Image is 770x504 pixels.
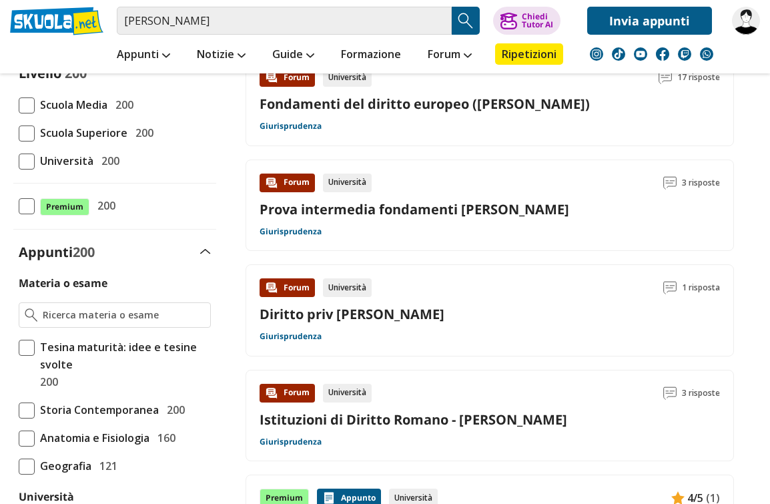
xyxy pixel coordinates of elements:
[700,47,713,61] img: WhatsApp
[265,71,278,84] img: Forum contenuto
[19,276,107,290] label: Materia o esame
[323,384,372,403] div: Università
[117,7,452,35] input: Cerca appunti, riassunti o versioni
[677,68,720,87] span: 17 risposte
[659,71,672,84] img: Commenti lettura
[424,43,475,67] a: Forum
[522,13,553,29] div: Chiedi Tutor AI
[35,373,58,391] span: 200
[130,124,153,142] span: 200
[260,305,444,323] a: Diritto priv [PERSON_NAME]
[682,278,720,297] span: 1 risposta
[260,95,590,113] a: Fondamenti del diritto europeo ([PERSON_NAME])
[19,243,95,261] label: Appunti
[19,489,74,504] label: Università
[35,96,107,113] span: Scuola Media
[260,174,315,192] div: Forum
[656,47,669,61] img: facebook
[260,200,569,218] a: Prova intermedia fondamenti [PERSON_NAME]
[260,384,315,403] div: Forum
[682,384,720,403] span: 3 risposte
[194,43,249,67] a: Notizie
[456,11,476,31] img: Cerca appunti, riassunti o versioni
[40,198,89,216] span: Premium
[265,387,278,400] img: Forum contenuto
[663,387,677,400] img: Commenti lettura
[94,457,117,475] span: 121
[25,308,37,322] img: Ricerca materia o esame
[452,7,480,35] button: Search Button
[73,243,95,261] span: 200
[612,47,625,61] img: tiktok
[113,43,173,67] a: Appunti
[161,401,185,419] span: 200
[265,281,278,294] img: Forum contenuto
[260,331,322,342] a: Giurisprudenza
[260,437,322,447] a: Giurisprudenza
[590,47,603,61] img: instagram
[35,401,159,419] span: Storia Contemporanea
[260,226,322,237] a: Giurisprudenza
[260,411,567,429] a: Istituzioni di Diritto Romano - [PERSON_NAME]
[587,7,712,35] a: Invia appunti
[35,429,149,447] span: Anatomia e Fisiologia
[323,174,372,192] div: Università
[35,152,93,170] span: Università
[260,68,315,87] div: Forum
[92,197,115,214] span: 200
[269,43,318,67] a: Guide
[634,47,647,61] img: youtube
[35,338,211,373] span: Tesina maturità: idee e tesine svolte
[260,121,322,132] a: Giurisprudenza
[493,7,560,35] button: ChiediTutor AI
[265,176,278,190] img: Forum contenuto
[732,7,760,35] img: rocchinetto
[200,249,211,254] img: Apri e chiudi sezione
[663,176,677,190] img: Commenti lettura
[35,124,127,142] span: Scuola Superiore
[110,96,133,113] span: 200
[35,457,91,475] span: Geografia
[678,47,691,61] img: twitch
[682,174,720,192] span: 3 risposte
[96,152,119,170] span: 200
[43,308,205,322] input: Ricerca materia o esame
[495,43,563,65] a: Ripetizioni
[152,429,175,447] span: 160
[260,278,315,297] div: Forum
[663,281,677,294] img: Commenti lettura
[323,278,372,297] div: Università
[323,68,372,87] div: Università
[338,43,404,67] a: Formazione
